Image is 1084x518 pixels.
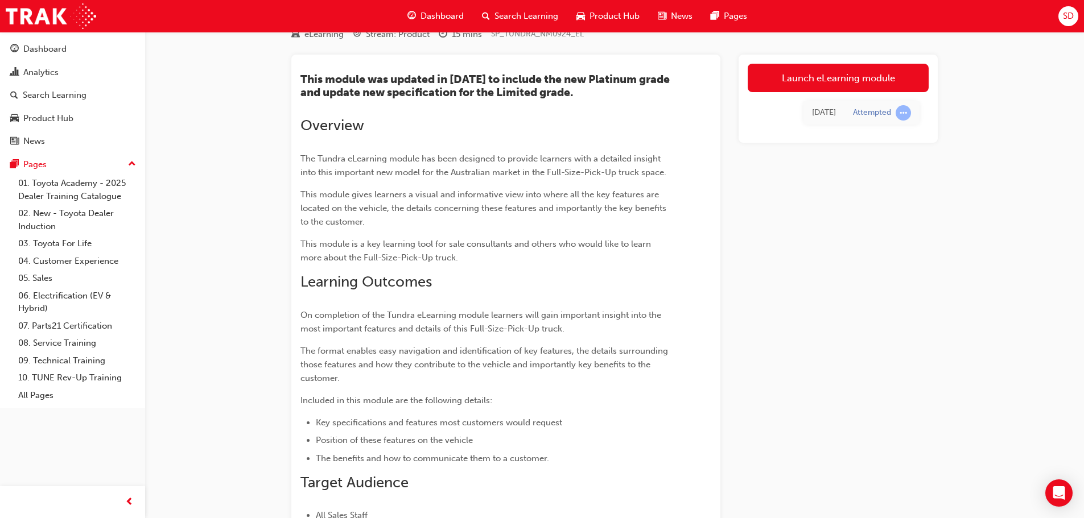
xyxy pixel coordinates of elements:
[300,346,670,383] span: The format enables easy navigation and identification of key features, the details surrounding th...
[14,270,141,287] a: 05. Sales
[14,387,141,404] a: All Pages
[567,5,649,28] a: car-iconProduct Hub
[316,417,562,428] span: Key specifications and features most customers would request
[1063,10,1074,23] span: SD
[14,287,141,317] a: 06. Electrification (EV & Hybrid)
[10,90,18,101] span: search-icon
[812,106,836,119] div: Fri Mar 07 2025 15:40:22 GMT+1100 (Australian Eastern Daylight Time)
[711,9,719,23] span: pages-icon
[702,5,756,28] a: pages-iconPages
[23,66,59,79] div: Analytics
[353,27,430,42] div: Stream
[5,85,141,106] a: Search Learning
[23,135,45,148] div: News
[300,474,409,491] span: Target Audience
[494,10,558,23] span: Search Learning
[291,30,300,40] span: learningResourceType_ELEARNING-icon
[658,9,666,23] span: news-icon
[10,44,19,55] span: guage-icon
[473,5,567,28] a: search-iconSearch Learning
[366,28,430,41] div: Stream: Product
[300,395,492,405] span: Included in this module are the following details:
[590,10,640,23] span: Product Hub
[10,68,19,78] span: chart-icon
[10,114,19,124] span: car-icon
[23,158,47,171] div: Pages
[452,28,482,41] div: 15 mins
[300,273,432,291] span: Learning Outcomes
[748,64,929,92] a: Launch eLearning module
[14,252,141,270] a: 04. Customer Experience
[14,175,141,205] a: 01. Toyota Academy - 2025 Dealer Training Catalogue
[407,9,416,23] span: guage-icon
[398,5,473,28] a: guage-iconDashboard
[353,30,361,40] span: target-icon
[491,29,584,39] span: Learning resource code
[300,310,663,334] span: On completion of the Tundra eLearning module learners will gain important insight into the most i...
[5,154,141,175] button: Pages
[300,239,653,263] span: This module is a key learning tool for sale consultants and others who would like to learn more a...
[5,62,141,83] a: Analytics
[10,136,19,147] span: news-icon
[300,73,672,99] span: This module was updated in [DATE] to include the new Platinum grade and update new specification ...
[671,10,693,23] span: News
[300,154,666,177] span: The Tundra eLearning module has been designed to provide learners with a detailed insight into th...
[14,317,141,335] a: 07. Parts21 Certification
[1045,479,1073,507] div: Open Intercom Messenger
[576,9,585,23] span: car-icon
[439,27,482,42] div: Duration
[5,36,141,154] button: DashboardAnalyticsSearch LearningProduct HubNews
[23,43,67,56] div: Dashboard
[649,5,702,28] a: news-iconNews
[291,27,344,42] div: Type
[14,334,141,352] a: 08. Service Training
[853,107,891,118] div: Attempted
[14,369,141,387] a: 10. TUNE Rev-Up Training
[23,112,73,125] div: Product Hub
[316,435,473,445] span: Position of these features on the vehicle
[5,131,141,152] a: News
[421,10,464,23] span: Dashboard
[6,3,96,29] img: Trak
[10,160,19,170] span: pages-icon
[14,235,141,252] a: 03. Toyota For Life
[5,108,141,129] a: Product Hub
[896,105,911,121] span: learningRecordVerb_ATTEMPT-icon
[1058,6,1078,26] button: SD
[23,89,86,102] div: Search Learning
[439,30,447,40] span: clock-icon
[300,117,364,134] span: Overview
[125,495,134,509] span: prev-icon
[128,157,136,172] span: up-icon
[300,189,669,227] span: This module gives learners a visual and informative view into where all the key features are loca...
[724,10,747,23] span: Pages
[5,39,141,60] a: Dashboard
[14,205,141,235] a: 02. New - Toyota Dealer Induction
[304,28,344,41] div: eLearning
[316,453,549,463] span: The benefits and how to communicate them to a customer.
[482,9,490,23] span: search-icon
[14,352,141,370] a: 09. Technical Training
